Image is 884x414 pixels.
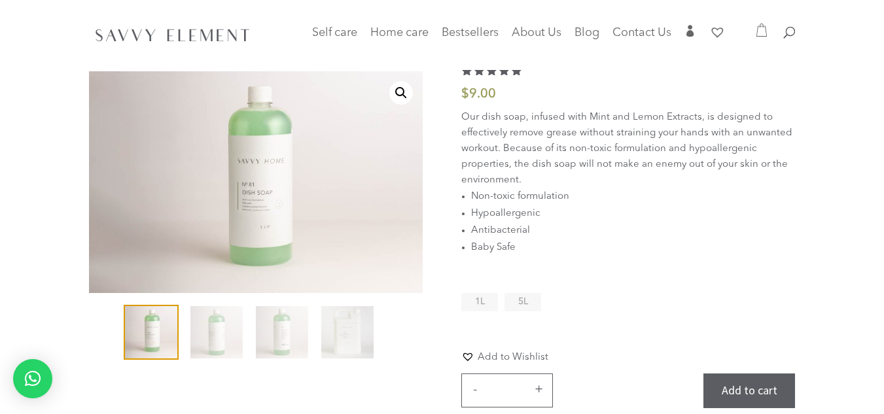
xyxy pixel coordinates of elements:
[461,88,469,101] span: $
[461,88,496,101] bdi: 9.00
[512,27,561,39] span: About Us
[442,27,499,39] span: Bestsellers
[478,353,548,362] span: Add to Wishlist
[465,381,485,397] button: -
[475,297,485,306] span: 1L
[461,65,523,75] div: Rated 5.00 out of 5
[703,373,795,408] button: Add to cart
[92,24,254,45] img: SavvyElement
[471,222,795,239] li: Antibacterial
[512,28,561,46] a: About Us
[612,27,671,39] span: Contact Us
[370,28,429,54] a: Home care
[442,28,499,46] a: Bestsellers
[370,27,429,39] span: Home care
[89,71,423,294] img: Dish Soap by Savvy Element
[487,374,526,407] input: Product quantity
[125,306,177,358] img: Dish Soap by Savvy Element
[518,297,528,306] span: 5L
[461,350,548,364] a: Add to Wishlist
[190,306,243,358] img: Dish Soap - Image 2
[312,28,357,54] a: Self care
[684,25,696,37] span: 
[461,293,498,311] li: 1L
[504,293,541,311] li: 5L
[471,192,569,201] span: Non-toxic formulation
[471,243,516,252] span: Baby Safe
[612,28,671,46] a: Contact Us
[256,306,308,358] img: Dish Soap - Image 3
[575,28,599,46] a: Blog
[575,27,599,39] span: Blog
[684,25,696,46] a: 
[389,81,413,105] a: View full-screen image gallery
[461,110,795,188] p: Our dish soap, infused with Mint and Lemon Extracts, is designed to effectively remove grease wit...
[312,27,357,39] span: Self care
[471,205,795,222] li: Hypoallergenic
[529,381,548,397] button: +
[321,306,374,358] img: Dish Soap - Image 4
